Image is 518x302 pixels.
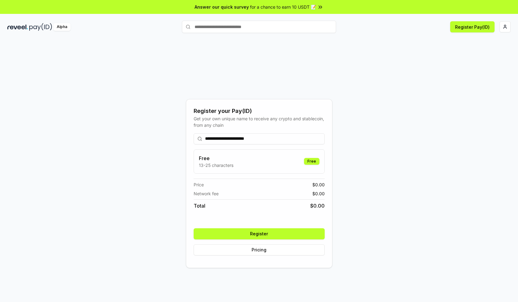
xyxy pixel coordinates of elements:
button: Pricing [194,244,325,255]
p: 13-25 characters [199,162,233,168]
div: Free [304,158,319,165]
span: for a chance to earn 10 USDT 📝 [250,4,316,10]
div: Get your own unique name to receive any crypto and stablecoin, from any chain [194,115,325,128]
span: Network fee [194,190,219,197]
button: Register Pay(ID) [450,21,495,32]
div: Alpha [53,23,71,31]
img: reveel_dark [7,23,28,31]
span: Price [194,181,204,188]
button: Register [194,228,325,239]
span: $ 0.00 [310,202,325,209]
span: $ 0.00 [312,181,325,188]
h3: Free [199,155,233,162]
span: Total [194,202,205,209]
span: Answer our quick survey [195,4,249,10]
span: $ 0.00 [312,190,325,197]
div: Register your Pay(ID) [194,107,325,115]
img: pay_id [29,23,52,31]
